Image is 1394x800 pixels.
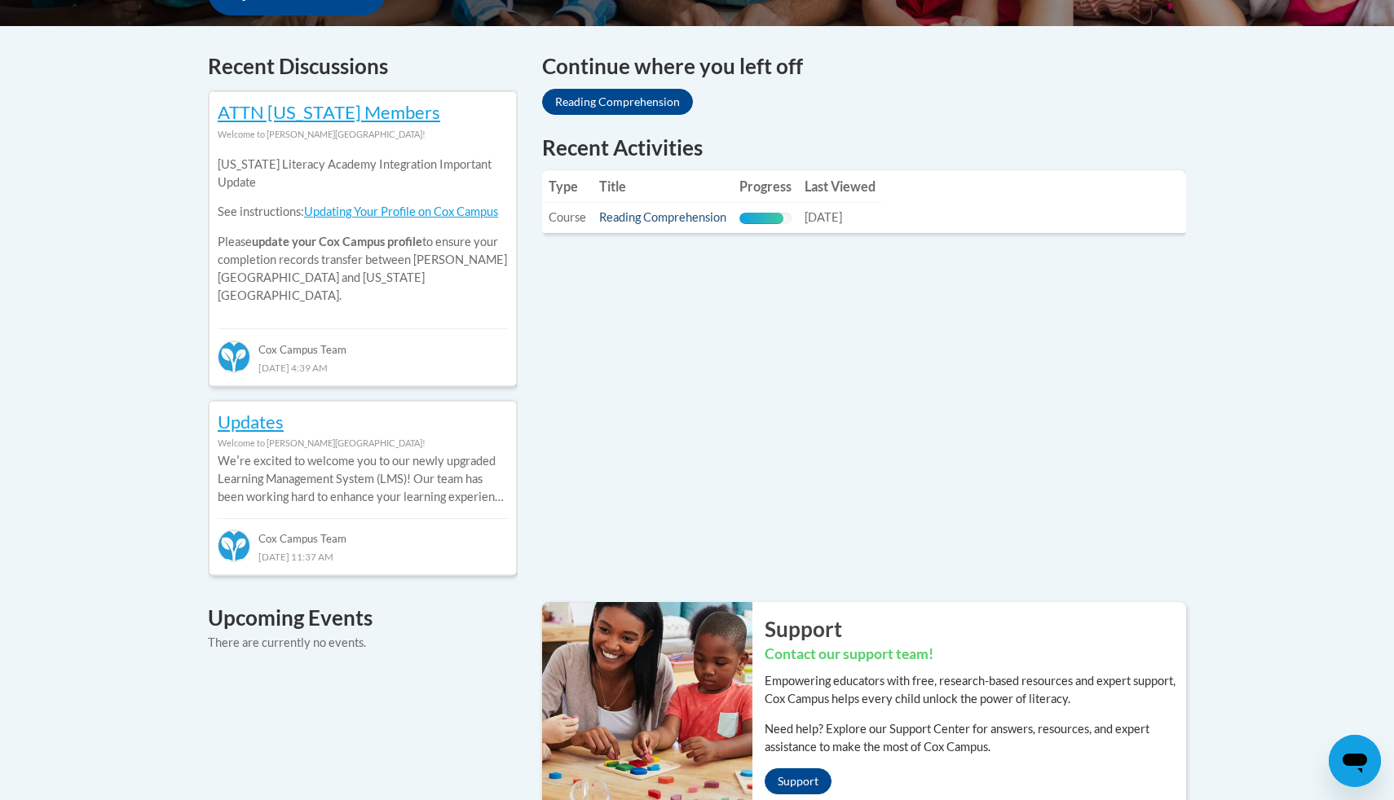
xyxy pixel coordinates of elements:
[765,720,1186,756] p: Need help? Explore our Support Center for answers, resources, and expert assistance to make the m...
[208,51,518,82] h4: Recent Discussions
[733,170,798,203] th: Progress
[218,203,508,221] p: See instructions:
[208,635,366,649] span: There are currently no events.
[218,341,250,373] img: Cox Campus Team
[549,210,586,224] span: Course
[218,358,508,376] div: [DATE] 4:39 AM
[218,143,508,317] div: Please to ensure your completion records transfer between [PERSON_NAME][GEOGRAPHIC_DATA] and [US_...
[304,204,498,218] a: Updating Your Profile on Cox Campus
[208,602,518,634] h4: Upcoming Events
[1329,735,1381,787] iframe: Button to launch messaging window
[798,170,882,203] th: Last Viewed
[542,89,693,115] a: Reading Comprehension
[542,133,1186,162] h1: Recent Activities
[218,411,284,433] a: Updates
[739,213,783,224] div: Progress, %
[218,125,508,143] div: Welcome to [PERSON_NAME][GEOGRAPHIC_DATA]!
[542,170,593,203] th: Type
[542,51,1186,82] h4: Continue where you left off
[765,644,1186,665] h3: Contact our support team!
[252,235,422,248] b: update your Cox Campus profile
[593,170,733,203] th: Title
[218,101,440,123] a: ATTN [US_STATE] Members
[218,156,508,191] p: [US_STATE] Literacy Academy Integration Important Update
[218,530,250,562] img: Cox Campus Team
[218,518,508,547] div: Cox Campus Team
[218,328,508,358] div: Cox Campus Team
[805,210,842,224] span: [DATE]
[218,452,508,506] p: Weʹre excited to welcome you to our newly upgraded Learning Management System (LMS)! Our team has...
[218,434,508,452] div: Welcome to [PERSON_NAME][GEOGRAPHIC_DATA]!
[765,614,1186,644] h2: Support
[218,547,508,565] div: [DATE] 11:37 AM
[599,210,726,224] a: Reading Comprehension
[765,768,832,794] a: Support
[765,672,1186,708] p: Empowering educators with free, research-based resources and expert support, Cox Campus helps eve...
